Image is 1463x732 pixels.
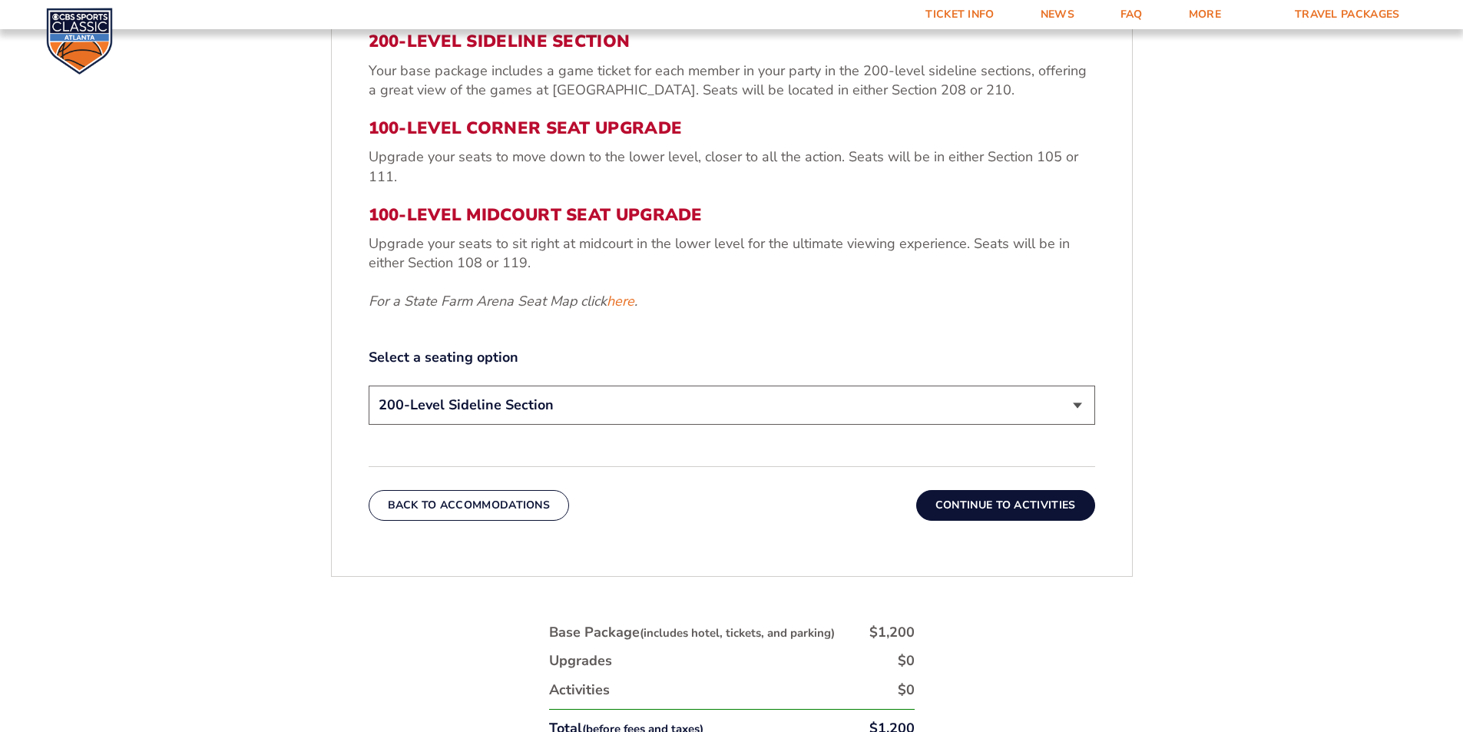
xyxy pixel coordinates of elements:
p: Your base package includes a game ticket for each member in your party in the 200-level sideline ... [369,61,1095,100]
div: $0 [898,681,915,700]
h3: 200-Level Sideline Section [369,31,1095,51]
label: Select a seating option [369,348,1095,367]
small: (includes hotel, tickets, and parking) [640,625,835,641]
h3: 100-Level Corner Seat Upgrade [369,118,1095,138]
div: Activities [549,681,610,700]
p: Upgrade your seats to sit right at midcourt in the lower level for the ultimate viewing experienc... [369,234,1095,273]
div: $1,200 [869,623,915,642]
div: Base Package [549,623,835,642]
div: $0 [898,651,915,671]
div: Upgrades [549,651,612,671]
button: Continue To Activities [916,490,1095,521]
img: CBS Sports Classic [46,8,113,75]
button: Back To Accommodations [369,490,570,521]
em: For a State Farm Arena Seat Map click . [369,292,637,310]
h3: 100-Level Midcourt Seat Upgrade [369,205,1095,225]
a: here [607,292,634,311]
p: Upgrade your seats to move down to the lower level, closer to all the action. Seats will be in ei... [369,147,1095,186]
